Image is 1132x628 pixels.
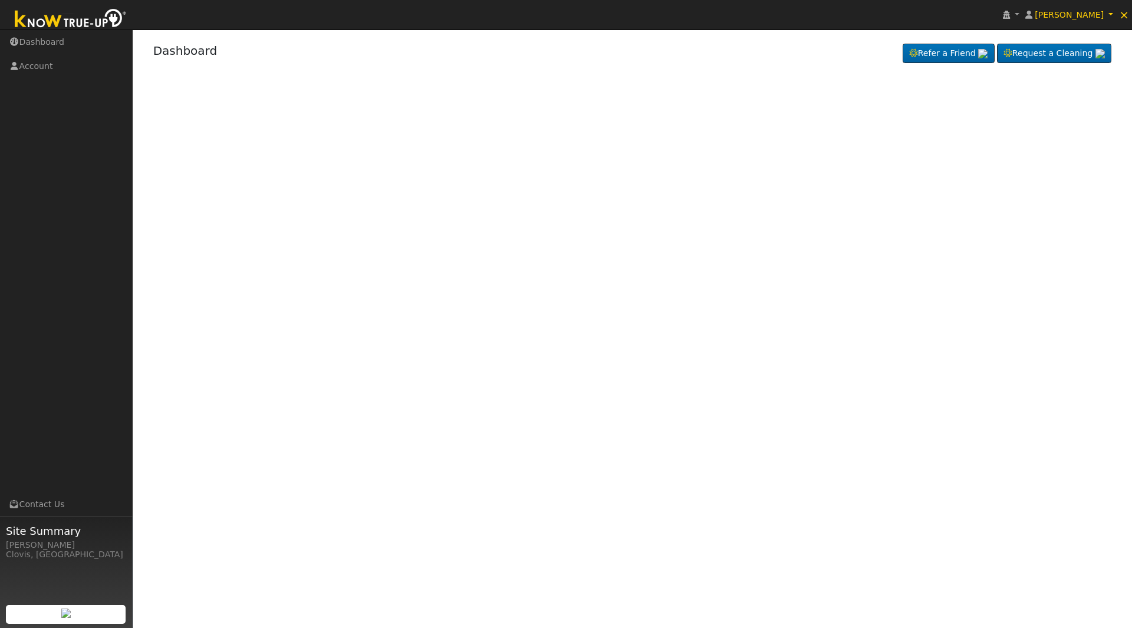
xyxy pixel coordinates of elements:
img: retrieve [978,49,988,58]
div: [PERSON_NAME] [6,539,126,551]
span: × [1119,8,1129,22]
img: retrieve [1095,49,1105,58]
a: Dashboard [153,44,218,58]
span: Site Summary [6,523,126,539]
a: Request a Cleaning [997,44,1111,64]
span: [PERSON_NAME] [1035,10,1104,19]
div: Clovis, [GEOGRAPHIC_DATA] [6,548,126,561]
img: Know True-Up [9,6,133,33]
a: Refer a Friend [903,44,995,64]
img: retrieve [61,609,71,618]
